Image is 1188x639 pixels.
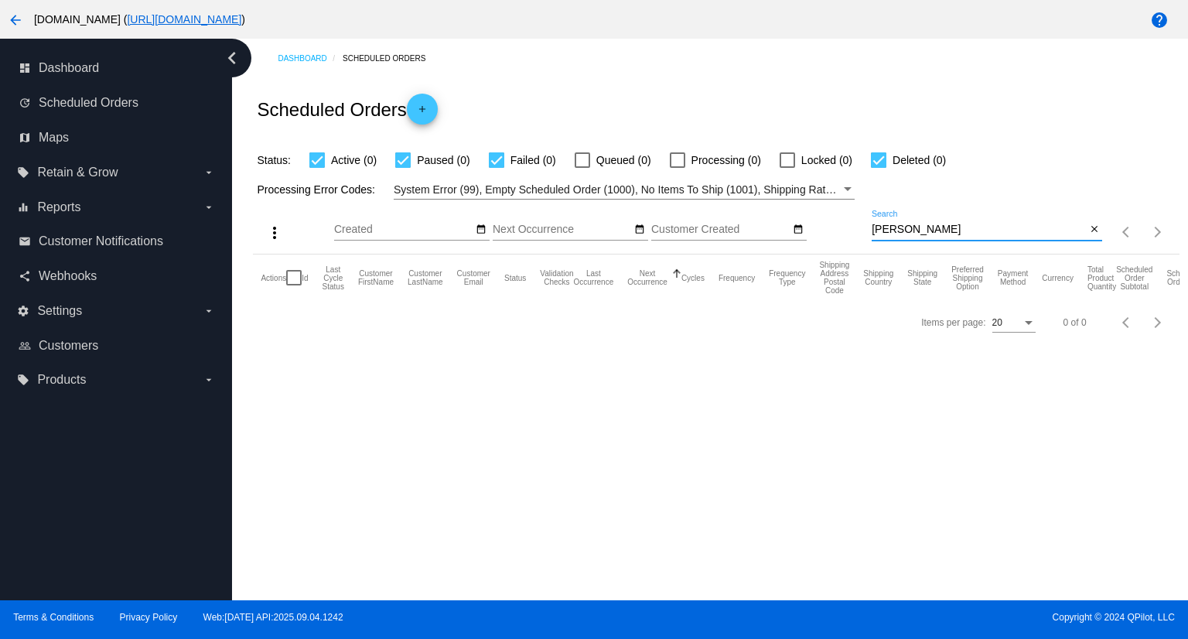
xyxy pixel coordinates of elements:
[257,94,437,125] h2: Scheduled Orders
[203,612,343,623] a: Web:[DATE] API:2025.09.04.1242
[793,224,804,236] mat-icon: date_range
[39,131,69,145] span: Maps
[17,166,29,179] i: local_offer
[17,374,29,386] i: local_offer
[1087,255,1116,301] mat-header-cell: Total Product Quantity
[203,305,215,317] i: arrow_drop_down
[265,224,284,242] mat-icon: more_vert
[1150,11,1169,29] mat-icon: help
[203,201,215,214] i: arrow_drop_down
[37,373,86,387] span: Products
[203,374,215,386] i: arrow_drop_down
[278,46,343,70] a: Dashboard
[596,151,651,169] span: Queued (0)
[801,151,852,169] span: Locked (0)
[872,224,1086,236] input: Search
[19,235,31,248] i: email
[457,269,490,286] button: Change sorting for CustomerEmail
[37,166,118,179] span: Retain & Grow
[19,264,215,289] a: share Webhooks
[257,183,375,196] span: Processing Error Codes:
[127,13,241,26] a: [URL][DOMAIN_NAME]
[1089,224,1100,236] mat-icon: close
[417,151,469,169] span: Paused (0)
[17,305,29,317] i: settings
[19,340,31,352] i: people_outline
[257,154,291,166] span: Status:
[413,104,432,122] mat-icon: add
[19,91,215,115] a: update Scheduled Orders
[992,317,1002,328] span: 20
[334,224,473,236] input: Created
[921,317,985,328] div: Items per page:
[39,61,99,75] span: Dashboard
[819,261,849,295] button: Change sorting for ShippingPostcode
[13,612,94,623] a: Terms & Conditions
[493,224,632,236] input: Next Occurrence
[540,255,573,301] mat-header-cell: Validation Checks
[504,273,526,282] button: Change sorting for Status
[992,318,1036,329] mat-select: Items per page:
[19,229,215,254] a: email Customer Notifications
[1111,217,1142,248] button: Previous page
[19,333,215,358] a: people_outline Customers
[39,96,138,110] span: Scheduled Orders
[19,125,215,150] a: map Maps
[893,151,946,169] span: Deleted (0)
[719,273,755,282] button: Change sorting for Frequency
[358,269,394,286] button: Change sorting for CustomerFirstName
[1116,265,1152,291] button: Change sorting for Subtotal
[220,46,244,70] i: chevron_left
[651,224,790,236] input: Customer Created
[769,269,805,286] button: Change sorting for FrequencyType
[634,224,645,236] mat-icon: date_range
[19,270,31,282] i: share
[6,11,25,29] mat-icon: arrow_back
[691,151,761,169] span: Processing (0)
[37,200,80,214] span: Reports
[37,304,82,318] span: Settings
[951,265,984,291] button: Change sorting for PreferredShippingOption
[627,269,667,286] button: Change sorting for NextOccurrenceUtc
[203,166,215,179] i: arrow_drop_down
[607,612,1175,623] span: Copyright © 2024 QPilot, LLC
[17,201,29,214] i: equalizer
[120,612,178,623] a: Privacy Policy
[19,132,31,144] i: map
[302,273,308,282] button: Change sorting for Id
[681,273,705,282] button: Change sorting for Cycles
[1111,307,1142,338] button: Previous page
[907,269,937,286] button: Change sorting for ShippingState
[343,46,439,70] a: Scheduled Orders
[574,269,614,286] button: Change sorting for LastOccurrenceUtc
[863,269,893,286] button: Change sorting for ShippingCountry
[331,151,377,169] span: Active (0)
[1142,307,1173,338] button: Next page
[39,269,97,283] span: Webhooks
[510,151,556,169] span: Failed (0)
[39,234,163,248] span: Customer Notifications
[394,180,855,200] mat-select: Filter by Processing Error Codes
[1086,222,1102,238] button: Clear
[34,13,245,26] span: [DOMAIN_NAME] ( )
[476,224,486,236] mat-icon: date_range
[39,339,98,353] span: Customers
[1042,273,1074,282] button: Change sorting for CurrencyIso
[19,56,215,80] a: dashboard Dashboard
[323,265,344,291] button: Change sorting for LastProcessingCycleId
[998,269,1028,286] button: Change sorting for PaymentMethod.Type
[408,269,443,286] button: Change sorting for CustomerLastName
[261,255,286,301] mat-header-cell: Actions
[19,97,31,109] i: update
[1142,217,1173,248] button: Next page
[1063,317,1087,328] div: 0 of 0
[19,62,31,74] i: dashboard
